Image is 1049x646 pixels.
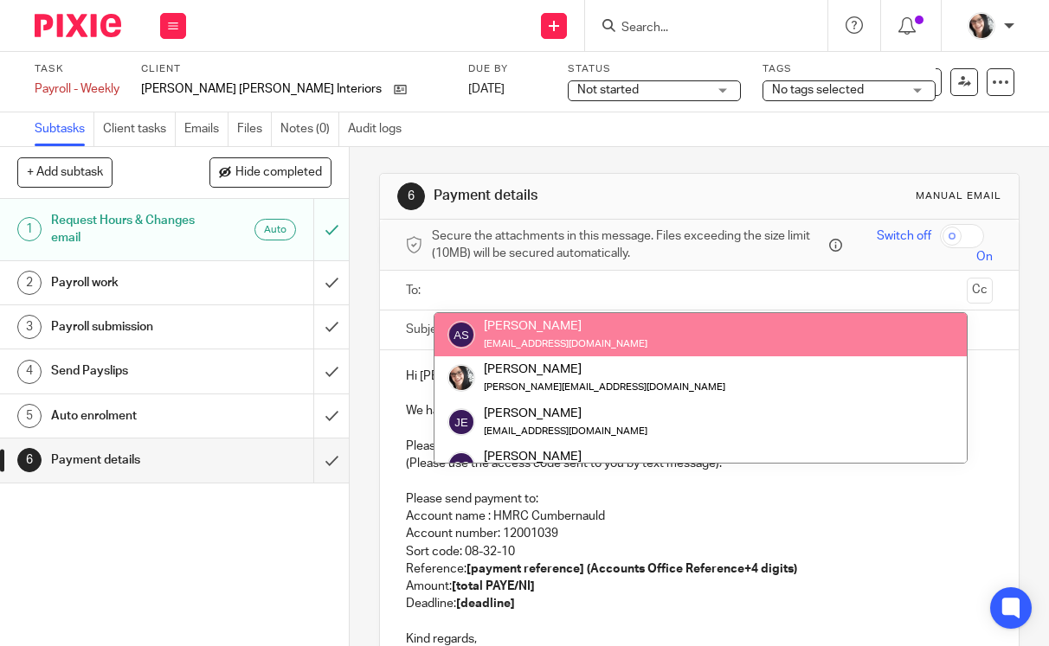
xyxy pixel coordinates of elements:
[406,543,994,560] p: Sort code: 08-32-10
[209,157,331,187] button: Hide completed
[406,321,451,338] label: Subject:
[406,455,994,472] p: (Please use the access code sent to you by text message).
[467,563,797,575] strong: [payment reference] (Accounts Office Reference+4 digits)
[17,448,42,472] div: 6
[280,112,339,146] a: Notes (0)
[763,62,936,76] label: Tags
[103,112,176,146] a: Client tasks
[432,227,825,263] span: Secure the attachments in this message. Files exceeding the size limit (10MB) will be secured aut...
[484,405,647,422] div: [PERSON_NAME]
[184,112,228,146] a: Emails
[17,360,42,384] div: 4
[141,62,447,76] label: Client
[447,408,475,436] img: svg%3E
[17,315,42,339] div: 3
[484,340,647,349] small: [EMAIL_ADDRESS][DOMAIN_NAME]
[447,322,475,349] img: svg%3E
[17,217,42,241] div: 1
[484,361,725,379] div: [PERSON_NAME]
[406,368,994,385] p: Hi [PERSON_NAME],
[916,189,1001,203] div: Manual email
[237,112,272,146] a: Files
[772,84,864,96] span: No tags selected
[51,208,215,252] h1: Request Hours & Changes email
[406,282,425,299] label: To:
[51,403,215,429] h1: Auto enrolment
[484,383,725,393] small: [PERSON_NAME][EMAIL_ADDRESS][DOMAIN_NAME]
[254,219,296,240] div: Auto
[35,112,94,146] a: Subtasks
[35,14,121,37] img: Pixie
[406,560,994,578] p: Reference:
[447,452,475,480] img: svg%3E
[568,62,741,76] label: Status
[484,448,647,465] div: [PERSON_NAME]
[35,80,119,98] div: Payroll - Weekly
[51,447,215,473] h1: Payment details
[51,358,215,384] h1: Send Payslips
[406,402,994,419] p: We have now successfully filed the latest week's payroll.
[17,404,42,428] div: 5
[967,278,993,304] button: Cc
[51,270,215,296] h1: Payroll work
[406,595,994,612] p: Deadline:
[51,314,215,340] h1: Payroll submission
[35,62,119,76] label: Task
[452,580,535,592] strong: [total PAYE/NI]
[447,365,475,393] img: me%20(1).jpg
[406,525,994,542] p: Account number: 12001039
[406,438,994,455] p: Please find the payslips attached
[468,62,546,76] label: Due by
[17,157,113,187] button: + Add subtask
[406,578,994,595] p: Amount:
[877,227,931,245] span: Switch off
[397,182,425,210] div: 6
[968,12,995,40] img: me%20(1).jpg
[17,271,42,295] div: 2
[484,426,647,436] small: [EMAIL_ADDRESS][DOMAIN_NAME]
[235,166,322,180] span: Hide completed
[406,490,994,508] p: Please send payment to:
[141,80,385,98] p: [PERSON_NAME] [PERSON_NAME] Interiors Limited
[484,317,647,335] div: [PERSON_NAME]
[434,187,736,205] h1: Payment details
[348,112,410,146] a: Audit logs
[620,21,775,36] input: Search
[976,248,993,265] span: On
[577,84,639,96] span: Not started
[468,83,505,95] span: [DATE]
[456,598,515,610] strong: [deadline]
[406,508,994,525] p: Account name : HMRC Cumbernauld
